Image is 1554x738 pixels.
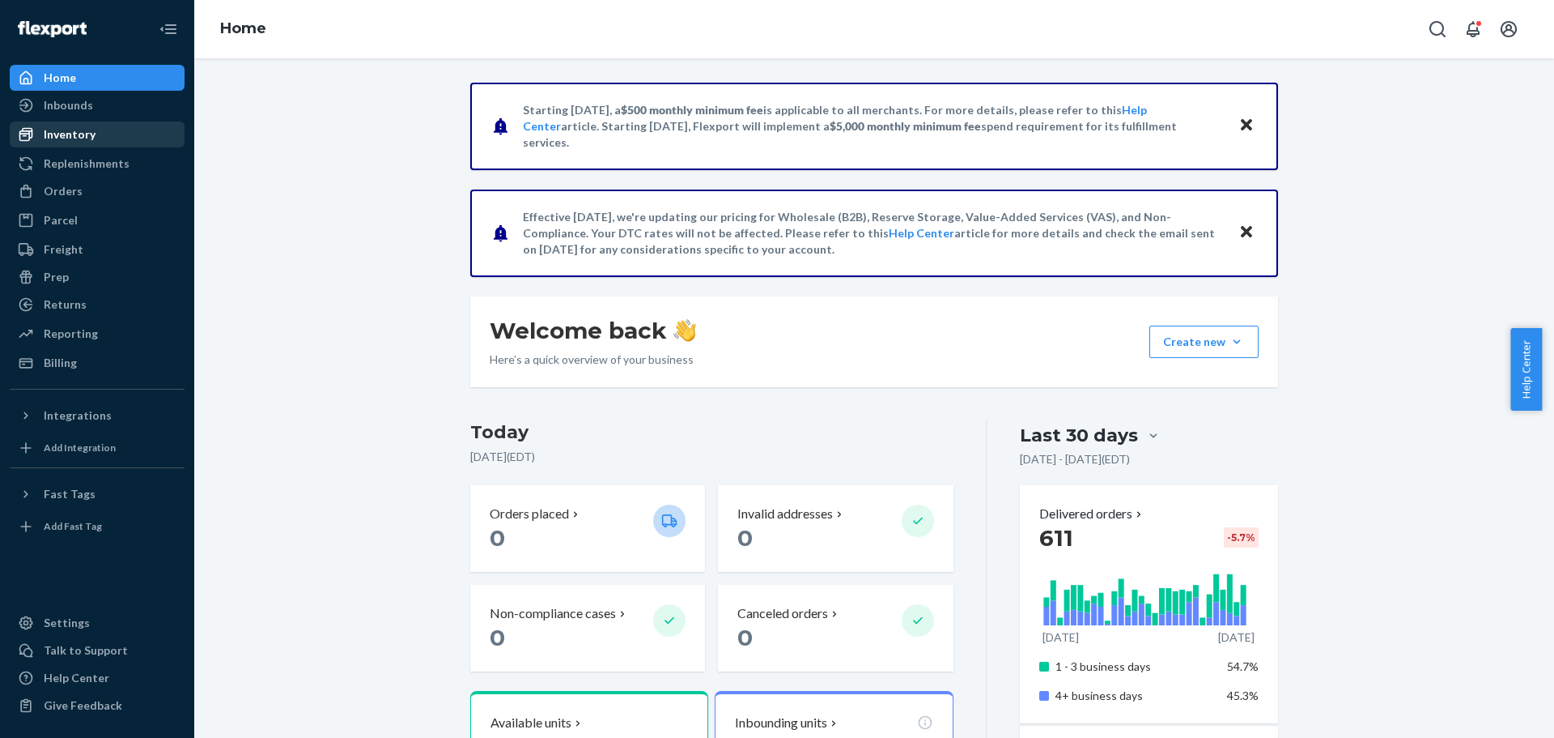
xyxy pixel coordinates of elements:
div: -5.7 % [1224,527,1259,548]
span: 54.7% [1227,659,1259,673]
a: Home [10,65,185,91]
div: Returns [44,296,87,313]
div: Inventory [44,126,96,143]
p: [DATE] - [DATE] ( EDT ) [1020,451,1130,467]
a: Add Integration [10,435,185,461]
a: Help Center [889,226,954,240]
p: [DATE] ( EDT ) [470,449,953,465]
span: 0 [490,624,505,651]
div: Replenishments [44,156,129,172]
p: Here’s a quick overview of your business [490,352,696,368]
a: Billing [10,350,185,376]
button: Orders placed 0 [470,485,705,572]
div: Last 30 days [1020,423,1138,448]
button: Open notifications [1457,13,1489,45]
button: Open account menu [1492,13,1525,45]
p: 4+ business days [1055,688,1215,704]
div: Give Feedback [44,697,122,714]
p: Invalid addresses [737,505,833,523]
div: Reporting [44,326,98,342]
div: Fast Tags [44,486,96,502]
img: Flexport logo [18,21,87,37]
p: Effective [DATE], we're updating our pricing for Wholesale (B2B), Reserve Storage, Value-Added Se... [523,209,1223,258]
span: 45.3% [1227,689,1259,702]
div: Billing [44,355,77,371]
span: $5,000 monthly minimum fee [830,119,981,133]
button: Delivered orders [1039,505,1145,523]
a: Help Center [10,665,185,691]
a: Settings [10,610,185,636]
div: Help Center [44,670,109,686]
a: Reporting [10,321,185,347]
button: Close [1236,114,1257,138]
p: Canceled orders [737,604,828,623]
a: Orders [10,178,185,204]
p: Non-compliance cases [490,604,616,623]
span: 0 [490,524,505,552]
button: Canceled orders 0 [718,585,953,672]
div: Settings [44,615,90,631]
button: Non-compliance cases 0 [470,585,705,672]
button: Create new [1149,326,1259,358]
p: Starting [DATE], a is applicable to all merchants. For more details, please refer to this article... [523,102,1223,151]
button: Integrations [10,403,185,429]
a: Parcel [10,207,185,233]
span: 0 [737,624,753,651]
a: Freight [10,237,185,262]
button: Close Navigation [152,13,185,45]
h1: Welcome back [490,316,696,345]
p: [DATE] [1218,629,1255,646]
span: 611 [1039,524,1073,552]
button: Give Feedback [10,693,185,719]
a: Talk to Support [10,638,185,663]
a: Replenishments [10,151,185,177]
button: Help Center [1510,328,1542,411]
p: Inbounding units [735,714,827,732]
div: Prep [44,269,69,285]
a: Home [220,19,266,37]
div: Integrations [44,407,112,424]
div: Home [44,70,76,86]
div: Parcel [44,212,78,228]
div: Freight [44,241,83,258]
a: Inbounds [10,92,185,118]
a: Returns [10,292,185,318]
div: Inbounds [44,97,93,113]
ol: breadcrumbs [207,6,279,53]
button: Open Search Box [1421,13,1454,45]
span: 0 [737,524,753,552]
div: Add Fast Tag [44,519,102,533]
h3: Today [470,420,953,446]
div: Talk to Support [44,642,128,659]
p: Available units [490,714,571,732]
p: Orders placed [490,505,569,523]
p: 1 - 3 business days [1055,659,1215,675]
button: Close [1236,221,1257,245]
button: Invalid addresses 0 [718,485,953,572]
a: Prep [10,264,185,290]
p: [DATE] [1042,629,1079,646]
div: Add Integration [44,441,116,454]
button: Fast Tags [10,481,185,507]
a: Inventory [10,122,185,147]
img: hand-wave emoji [673,319,696,342]
div: Orders [44,183,83,199]
a: Add Fast Tag [10,514,185,540]
span: $500 monthly minimum fee [621,103,763,117]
